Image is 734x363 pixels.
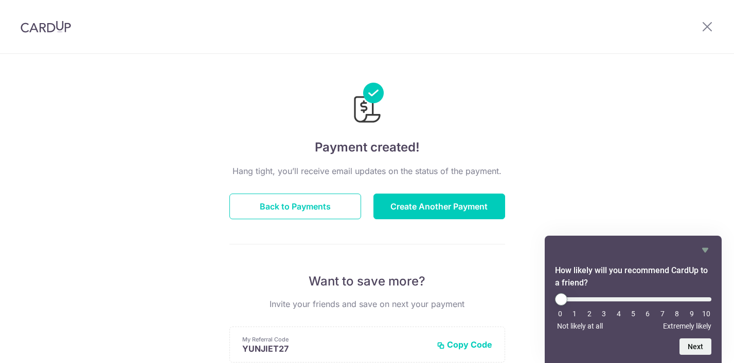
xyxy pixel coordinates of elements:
[642,310,653,318] li: 6
[584,310,595,318] li: 2
[437,339,492,350] button: Copy Code
[701,310,711,318] li: 10
[628,310,638,318] li: 5
[687,310,697,318] li: 9
[351,83,384,126] img: Payments
[699,244,711,256] button: Hide survey
[555,293,711,330] div: How likely will you recommend CardUp to a friend? Select an option from 0 to 10, with 0 being Not...
[555,310,565,318] li: 0
[373,194,505,219] button: Create Another Payment
[599,310,609,318] li: 3
[663,322,711,330] span: Extremely likely
[569,310,580,318] li: 1
[229,138,505,157] h4: Payment created!
[229,194,361,219] button: Back to Payments
[555,244,711,355] div: How likely will you recommend CardUp to a friend? Select an option from 0 to 10, with 0 being Not...
[557,322,603,330] span: Not likely at all
[229,165,505,177] p: Hang tight, you’ll receive email updates on the status of the payment.
[229,273,505,290] p: Want to save more?
[555,264,711,289] h2: How likely will you recommend CardUp to a friend? Select an option from 0 to 10, with 0 being Not...
[614,310,624,318] li: 4
[672,310,682,318] li: 8
[679,338,711,355] button: Next question
[242,335,428,343] p: My Referral Code
[21,21,71,33] img: CardUp
[242,343,428,354] p: YUNJIET27
[229,298,505,310] p: Invite your friends and save on next your payment
[657,310,668,318] li: 7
